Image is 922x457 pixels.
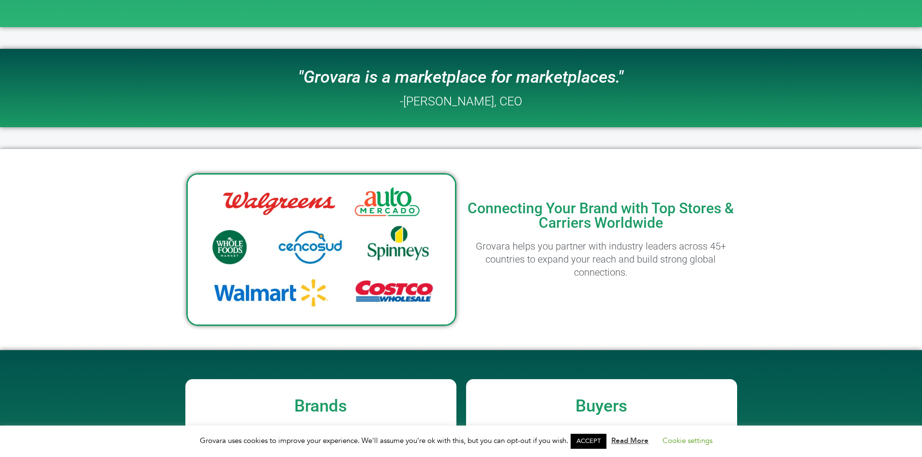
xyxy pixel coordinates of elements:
i: "Grovara is a marketplace for marketplaces." [298,67,623,87]
h2: -[PERSON_NAME], CEO [400,95,522,107]
h2: Buyers [471,398,732,414]
a: ACCEPT [571,434,606,449]
a: Cookie settings [663,436,712,445]
a: Read More [611,436,649,445]
h2: Connecting Your Brand with Top Stores & Carriers Worldwide [466,201,736,230]
span: Grovara uses cookies to improve your experience. We'll assume you're ok with this, but you can op... [200,436,722,445]
h2: Brands [190,398,452,414]
h2: Grovara helps you partner with industry leaders across 45+ countries to expand your reach and bui... [466,240,736,279]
